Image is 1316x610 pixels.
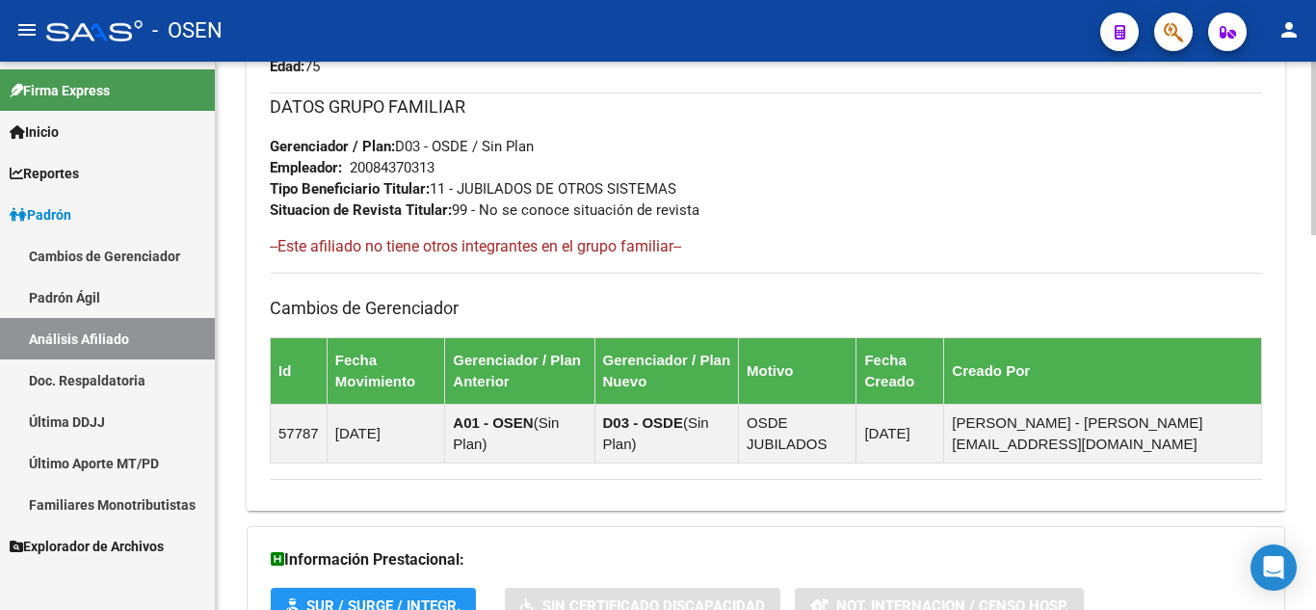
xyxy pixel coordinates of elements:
th: Creado Por [944,337,1262,404]
h3: DATOS GRUPO FAMILIAR [270,93,1262,120]
th: Motivo [739,337,856,404]
h3: Información Prestacional: [271,546,1261,573]
td: ( ) [445,404,594,463]
span: - OSEN [152,10,223,52]
td: OSDE JUBILADOS [739,404,856,463]
h3: Cambios de Gerenciador [270,295,1262,322]
th: Id [271,337,328,404]
th: Fecha Movimiento [327,337,445,404]
td: [PERSON_NAME] - [PERSON_NAME][EMAIL_ADDRESS][DOMAIN_NAME] [944,404,1262,463]
strong: Situacion de Revista Titular: [270,201,452,219]
th: Fecha Creado [856,337,944,404]
div: Open Intercom Messenger [1250,544,1297,591]
strong: Edad: [270,58,304,75]
span: Sin Plan [603,414,709,452]
span: 99 - No se conoce situación de revista [270,201,699,219]
strong: Gerenciador / Plan: [270,138,395,155]
span: 11 - JUBILADOS DE OTROS SISTEMAS [270,180,676,198]
td: [DATE] [856,404,944,463]
span: Sin Plan [453,414,559,452]
h4: --Este afiliado no tiene otros integrantes en el grupo familiar-- [270,236,1262,257]
div: 20084370313 [350,157,434,178]
th: Gerenciador / Plan Nuevo [594,337,739,404]
span: Firma Express [10,80,110,101]
span: Padrón [10,204,71,225]
mat-icon: menu [15,18,39,41]
span: D03 - OSDE / Sin Plan [270,138,534,155]
td: 57787 [271,404,328,463]
strong: D03 - OSDE [603,414,683,431]
span: Inicio [10,121,59,143]
span: Reportes [10,163,79,184]
mat-icon: person [1277,18,1301,41]
strong: A01 - OSEN [453,414,533,431]
th: Gerenciador / Plan Anterior [445,337,594,404]
span: Explorador de Archivos [10,536,164,557]
td: [DATE] [327,404,445,463]
td: ( ) [594,404,739,463]
span: 75 [270,58,320,75]
strong: Empleador: [270,159,342,176]
strong: Tipo Beneficiario Titular: [270,180,430,198]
